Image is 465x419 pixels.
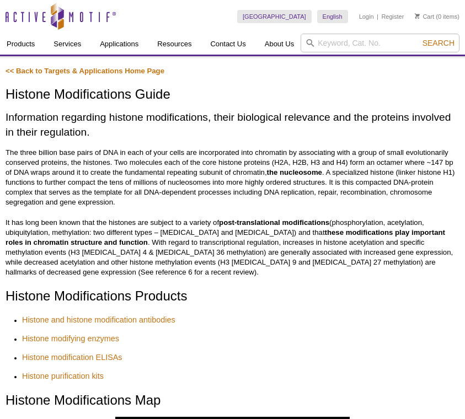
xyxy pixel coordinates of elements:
[6,67,164,75] a: << Back to Targets & Applications Home Page
[6,87,459,103] h1: Histone Modifications Guide
[258,34,301,55] a: About Us
[415,13,434,20] a: Cart
[301,34,459,52] input: Keyword, Cat. No.
[377,10,378,23] li: |
[267,168,322,176] strong: the nucleosome
[6,148,459,207] p: The three billion base pairs of DNA in each of your cells are incorporated into chromatin by asso...
[415,13,420,19] img: Your Cart
[237,10,312,23] a: [GEOGRAPHIC_DATA]
[6,288,459,304] h2: Histone Modifications Products
[22,351,122,364] a: Histone modification ELISAs
[22,369,104,383] a: Histone purification kits
[359,13,374,20] a: Login
[6,110,459,139] h2: Information regarding histone modifications, their biological relevance and the proteins involved...
[47,34,88,55] a: Services
[6,218,459,277] p: It has long been known that the histones are subject to a variety of (phosphorylation, acetylatio...
[219,218,329,227] strong: post-translational modifications
[415,10,459,23] li: (0 items)
[204,34,252,55] a: Contact Us
[151,34,198,55] a: Resources
[22,313,175,326] a: Histone and histone modification antibodies
[419,38,458,48] button: Search
[317,10,348,23] a: English
[22,332,119,345] a: Histone modifying enzymes
[423,39,455,47] span: Search
[6,393,459,409] h2: Histone Modifications Map
[381,13,404,20] a: Register
[6,228,445,246] strong: these modifications play important roles in chromatin structure and function
[93,34,145,55] a: Applications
